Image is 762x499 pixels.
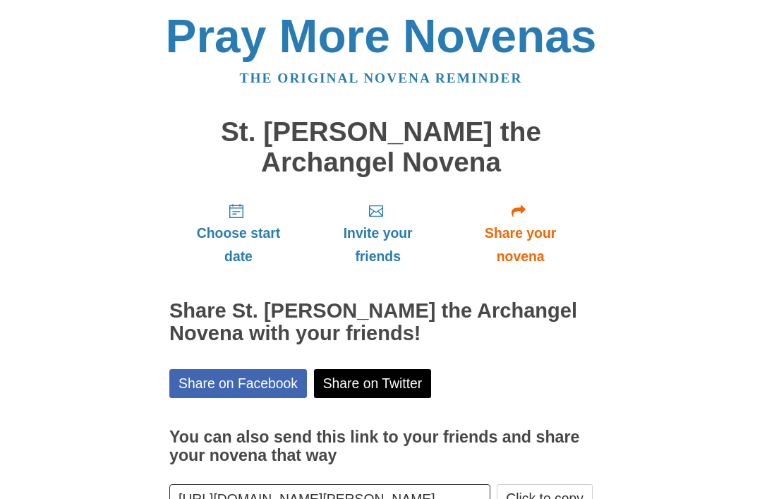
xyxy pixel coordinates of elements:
[308,191,448,275] a: Invite your friends
[462,222,579,268] span: Share your novena
[240,71,523,85] a: The original novena reminder
[169,369,307,398] a: Share on Facebook
[169,428,593,464] h3: You can also send this link to your friends and share your novena that way
[322,222,434,268] span: Invite your friends
[166,10,597,62] a: Pray More Novenas
[183,222,294,268] span: Choose start date
[169,191,308,275] a: Choose start date
[169,300,593,345] h2: Share St. [PERSON_NAME] the Archangel Novena with your friends!
[314,369,432,398] a: Share on Twitter
[169,117,593,177] h1: St. [PERSON_NAME] the Archangel Novena
[448,191,593,275] a: Share your novena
